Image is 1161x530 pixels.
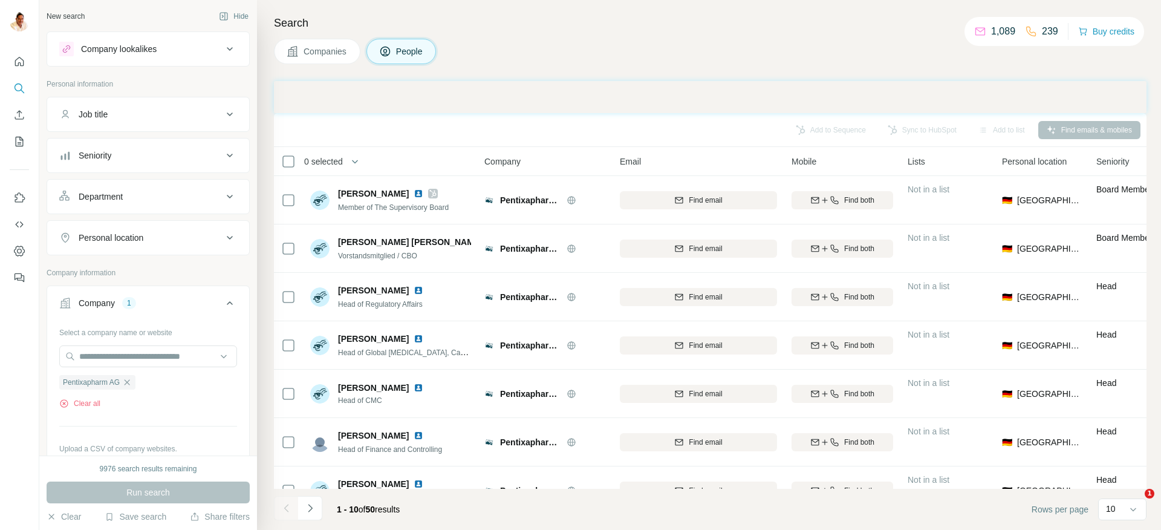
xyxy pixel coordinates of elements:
p: 239 [1042,24,1058,39]
img: Logo of Pentixapharm AG [484,244,494,254]
span: 🇩🇪 [1002,485,1012,497]
span: Seniority [1096,155,1129,168]
span: [GEOGRAPHIC_DATA] [1017,339,1082,352]
button: Feedback [10,267,29,289]
span: Not in a list [908,475,949,485]
span: Find both [844,388,874,399]
button: Find email [620,385,777,403]
p: 1,089 [991,24,1015,39]
p: 10 [1106,503,1116,515]
img: Avatar [310,384,330,404]
img: Avatar [310,336,330,355]
button: Company1 [47,289,249,322]
span: Head [1096,475,1116,485]
span: Find both [844,340,874,351]
button: Search [10,77,29,99]
button: Job title [47,100,249,129]
span: Find email [689,292,722,303]
span: Mobile [792,155,816,168]
span: Pentixapharm AG [500,436,561,448]
span: Find both [844,437,874,448]
img: Avatar [310,481,330,500]
div: Department [79,191,123,203]
span: Head of Regulatory Affairs [338,300,423,309]
span: Head of Finance and Controlling [338,445,442,454]
span: Board Member [1096,233,1153,243]
span: Find email [689,485,722,496]
button: Use Surfe on LinkedIn [10,187,29,209]
span: 🇩🇪 [1002,436,1012,448]
img: Logo of Pentixapharm AG [484,195,494,205]
div: Personal location [79,232,143,244]
span: Rows per page [1032,503,1088,515]
span: Find both [844,292,874,303]
button: Save search [105,511,166,523]
span: [PERSON_NAME] [338,382,409,394]
img: LinkedIn logo [414,431,423,440]
img: Logo of Pentixapharm AG [484,292,494,302]
span: Vorstandsmitglied / CBO [338,252,417,260]
span: [PERSON_NAME] [338,478,409,490]
span: Member of The Supervisory Board [338,203,449,212]
button: Department [47,182,249,211]
button: Quick start [10,51,29,73]
span: Head [1096,378,1116,388]
div: Job title [79,108,108,120]
p: Company information [47,267,250,278]
button: Find email [620,433,777,451]
span: Email [620,155,641,168]
img: LinkedIn logo [414,189,423,198]
span: Find email [689,340,722,351]
span: 🇩🇪 [1002,388,1012,400]
span: 🇩🇪 [1002,339,1012,352]
button: Seniority [47,141,249,170]
span: 🇩🇪 [1002,291,1012,303]
img: LinkedIn logo [414,383,423,393]
span: 50 [366,505,376,514]
img: LinkedIn logo [414,286,423,295]
iframe: Banner [274,81,1146,113]
div: Company [79,297,115,309]
div: Select a company name or website [59,322,237,338]
span: Find email [689,243,722,254]
p: Your list is private and won't be saved or shared. [59,454,237,465]
span: [PERSON_NAME] [PERSON_NAME] [338,236,483,248]
button: Clear all [59,398,100,409]
span: Find both [844,485,874,496]
img: Avatar [310,239,330,258]
span: 🇩🇪 [1002,243,1012,255]
span: [GEOGRAPHIC_DATA] [1017,194,1082,206]
span: [GEOGRAPHIC_DATA] [1017,291,1082,303]
span: Pentixapharm AG [500,243,561,255]
button: Find email [620,482,777,500]
button: Enrich CSV [10,104,29,126]
button: Find email [620,336,777,355]
span: Not in a list [908,427,949,436]
img: Avatar [310,287,330,307]
span: Pentixapharm AG [63,377,120,388]
span: 0 selected [304,155,343,168]
span: Head [1096,427,1116,436]
h4: Search [274,15,1146,31]
p: Upload a CSV of company websites. [59,443,237,454]
span: Pentixapharm AG [500,339,561,352]
span: Find email [689,195,722,206]
button: Hide [210,7,257,25]
span: Pentixapharm AG [500,194,561,206]
button: Find both [792,288,893,306]
img: Avatar [310,191,330,210]
div: New search [47,11,85,22]
span: Companies [304,45,348,57]
button: Find both [792,240,893,258]
button: Find email [620,288,777,306]
img: Logo of Pentixapharm AG [484,437,494,447]
button: Use Surfe API [10,214,29,235]
span: [GEOGRAPHIC_DATA] [1017,388,1082,400]
img: Avatar [310,433,330,452]
div: Company lookalikes [81,43,157,55]
span: [PERSON_NAME] [338,188,409,200]
button: Find both [792,191,893,209]
button: Dashboard [10,240,29,262]
button: Find email [620,191,777,209]
div: 1 [122,298,136,309]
